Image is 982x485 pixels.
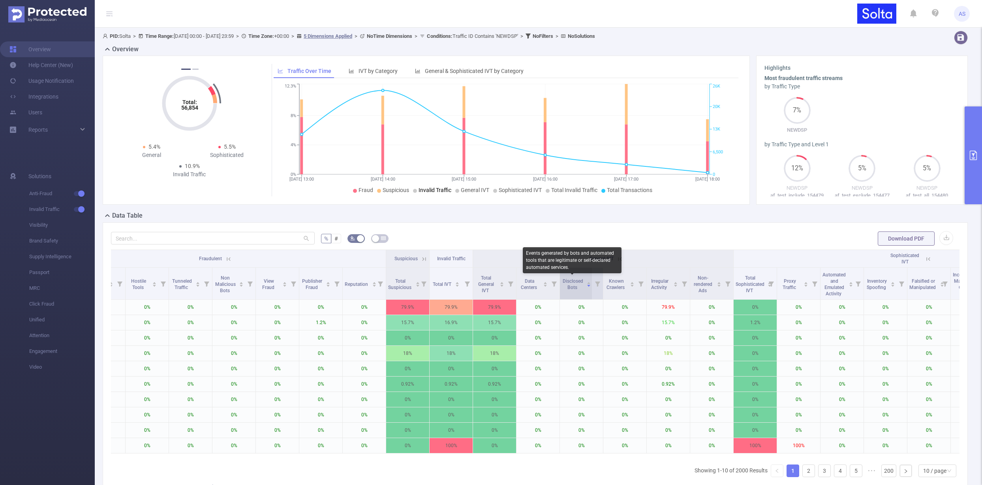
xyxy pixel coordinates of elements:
tspan: 0 [713,172,715,177]
span: Falsified or Manipulated [909,278,937,290]
p: 0% [126,330,169,345]
p: 0% [864,315,907,330]
tspan: [DATE] 15:00 [452,177,477,182]
img: Protected Media [8,6,86,22]
p: 0% [560,330,603,345]
p: 0% [734,330,777,345]
i: icon: caret-up [804,281,808,283]
i: icon: down [947,468,952,474]
a: Integrations [9,89,58,104]
div: Sort [415,281,420,285]
li: Next 5 Pages [866,464,878,477]
i: Filter menu [158,268,169,299]
p: 0% [516,315,560,330]
p: 0% [907,300,950,315]
tspan: [DATE] 13:00 [289,177,314,182]
span: Non Malicious Bots [215,275,236,293]
a: 200 [882,465,896,477]
div: Sort [499,281,504,285]
p: 79.9% [430,300,473,315]
p: 0% [907,346,950,361]
span: Disclosed Bots [563,278,583,290]
tspan: 20K [713,104,720,109]
span: % [324,235,328,242]
p: 79.9% [386,300,429,315]
i: icon: caret-up [239,281,244,283]
i: Filter menu [679,268,690,299]
span: 12% [784,165,811,172]
p: 0% [734,300,777,315]
span: Brand Safety [29,233,95,249]
div: Sort [586,281,591,285]
span: 5% [849,165,875,172]
span: Publisher Fraud [302,278,322,290]
b: Conditions : [427,33,453,39]
span: Unified [29,312,95,328]
span: Engagement [29,343,95,359]
span: Attention [29,328,95,343]
span: Fraudulent [199,256,222,261]
span: Suspicious [383,187,409,193]
tspan: 13K [713,127,720,132]
div: Sort [849,281,853,285]
p: 0% [690,330,733,345]
p: 0% [777,300,820,315]
p: 0% [821,330,864,345]
i: Filter menu [766,268,777,299]
div: Sort [890,281,895,285]
i: icon: caret-up [891,281,895,283]
span: Known Crawlers [606,278,626,290]
p: 0% [256,346,299,361]
p: 18% [430,346,473,361]
div: Sort [109,281,113,285]
span: Total Invalid Traffic [551,187,597,193]
div: Sort [630,281,635,285]
span: Total IVT [433,282,453,287]
b: Most fraudulent traffic streams [764,75,843,81]
p: 0% [299,346,342,361]
span: Invalid Traffic [419,187,451,193]
div: Sort [543,281,548,285]
p: 0% [516,330,560,345]
span: Passport [29,265,95,280]
a: Help Center (New) [9,57,73,73]
span: > [289,33,297,39]
a: Users [9,104,42,120]
p: 0% [126,346,169,361]
p: 16.9% [430,315,473,330]
p: 0% [212,346,255,361]
p: 0% [603,330,646,345]
a: Usage Notification [9,73,74,89]
b: No Filters [533,33,553,39]
i: icon: caret-up [630,281,635,283]
div: Invalid Traffic [152,170,227,179]
i: icon: caret-down [455,284,460,286]
span: Solta [DATE] 00:00 - [DATE] 23:59 +00:00 [103,33,595,39]
span: 10.9% [185,163,200,169]
i: icon: caret-up [372,281,376,283]
i: Filter menu [288,268,299,299]
i: icon: caret-down [372,284,376,286]
i: icon: user [103,34,110,39]
span: Total Sophisticated IVT [736,275,764,293]
i: icon: bg-colors [350,236,355,241]
i: Filter menu [201,268,212,299]
p: 0% [169,346,212,361]
p: 0% [169,300,212,315]
span: 5.4% [148,144,160,150]
i: icon: caret-up [587,281,591,283]
tspan: [DATE] 16:00 [533,177,558,182]
i: Filter menu [548,268,560,299]
i: icon: caret-down [109,284,113,286]
span: # [334,235,338,242]
i: icon: caret-down [587,284,591,286]
i: Filter menu [939,268,950,299]
i: Filter menu [114,268,125,299]
span: Visibility [29,217,95,233]
span: Invalid Traffic [437,256,466,261]
span: Automated and Emulated Activity [822,272,846,297]
span: Total Suspicious [388,278,413,290]
tspan: 12.3% [285,84,296,89]
span: General IVT [461,187,489,193]
li: 1 [787,464,799,477]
